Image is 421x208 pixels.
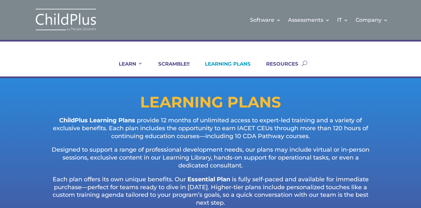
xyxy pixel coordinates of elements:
a: LEARNING PLANS [197,61,251,76]
a: Software [250,7,281,33]
strong: ChildPlus Learning Plans [59,117,135,124]
a: Company [356,7,388,33]
a: IT [337,7,348,33]
a: SCRAMBLE!! [150,61,189,76]
strong: Essential Plan [187,176,230,183]
p: provide 12 months of unlimited access to expert-led training and a variety of exclusive benefits.... [47,117,374,146]
h1: LEARNING PLANS [21,95,400,113]
a: LEARN [111,61,143,76]
a: RESOURCES [258,61,298,76]
p: Designed to support a range of professional development needs, our plans may include virtual or i... [47,146,374,175]
a: Assessments [288,7,330,33]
